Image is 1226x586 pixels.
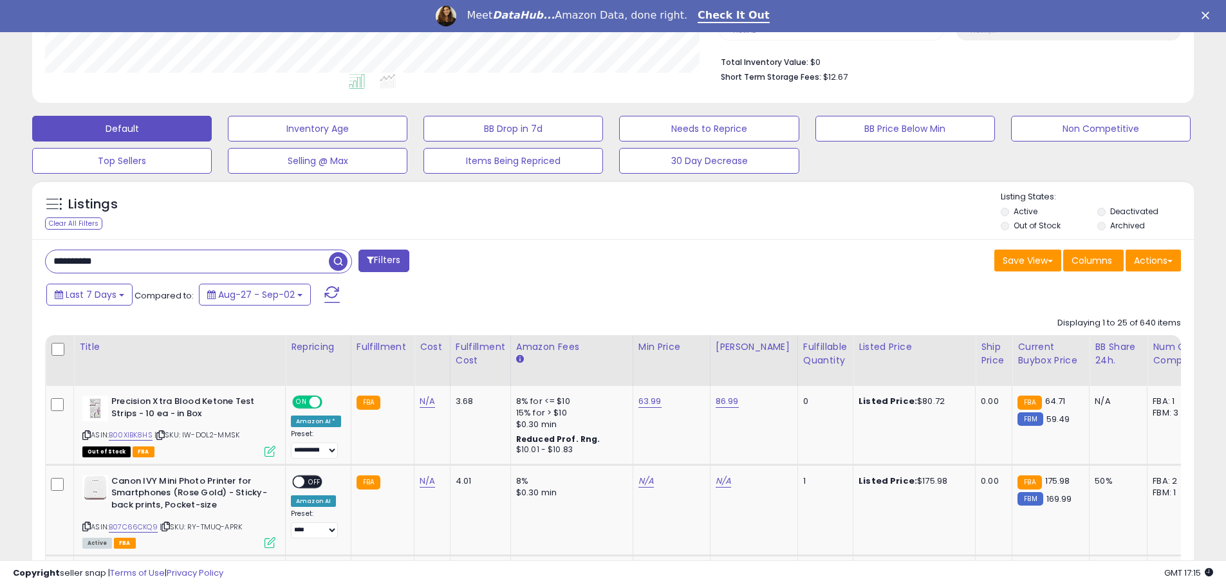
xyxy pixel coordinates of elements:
span: 59.49 [1046,413,1070,425]
label: Out of Stock [1014,220,1061,231]
div: 0.00 [981,475,1002,487]
div: N/A [1095,396,1137,407]
span: 2025-09-10 17:15 GMT [1164,567,1213,579]
div: [PERSON_NAME] [716,340,792,354]
div: Fulfillment Cost [456,340,505,367]
div: 8% for <= $10 [516,396,623,407]
div: 4.01 [456,475,501,487]
button: Default [32,116,212,142]
div: $175.98 [859,475,965,487]
div: Cost [420,340,445,354]
div: Close [1202,12,1214,19]
button: Top Sellers [32,148,212,174]
div: Ship Price [981,340,1007,367]
div: 3.68 [456,396,501,407]
small: FBA [1017,396,1041,410]
span: | SKU: IW-DOL2-MMSK [154,430,239,440]
div: $80.72 [859,396,965,407]
a: 63.99 [638,395,662,408]
div: BB Share 24h. [1095,340,1142,367]
small: Amazon Fees. [516,354,524,365]
a: Terms of Use [110,567,165,579]
button: Non Competitive [1011,116,1191,142]
div: Num of Comp. [1153,340,1200,367]
div: 0.00 [981,396,1002,407]
a: N/A [420,475,435,488]
b: Total Inventory Value: [721,57,808,68]
h5: Listings [68,196,118,214]
b: Reduced Prof. Rng. [516,434,600,444]
b: Canon IVY Mini Photo Printer for Smartphones (Rose Gold) - Sticky-back prints, Pocket-size [111,475,268,515]
button: Last 7 Days [46,284,133,306]
a: N/A [716,475,731,488]
div: Fulfillment [357,340,409,354]
button: Aug-27 - Sep-02 [199,284,311,306]
img: 31alwglabbL._SL40_.jpg [82,396,108,421]
button: Selling @ Max [228,148,407,174]
span: | SKU: RY-TMUQ-APRK [160,522,242,532]
div: FBA: 1 [1153,396,1195,407]
div: Meet Amazon Data, done right. [467,9,687,22]
span: $12.67 [823,71,848,83]
span: FBA [114,538,136,549]
span: 64.71 [1045,395,1066,407]
button: Items Being Repriced [423,148,603,174]
button: Filters [358,250,409,272]
div: 8% [516,475,623,487]
img: Profile image for Georgie [436,6,456,26]
button: Columns [1063,250,1124,271]
div: $10.01 - $10.83 [516,444,623,455]
div: Amazon Fees [516,340,627,354]
span: Aug-27 - Sep-02 [218,288,295,301]
span: Compared to: [135,289,194,302]
div: Preset: [291,430,341,459]
div: $0.30 min [516,419,623,430]
a: N/A [420,395,435,408]
small: FBA [357,396,380,410]
span: All listings currently available for purchase on Amazon [82,538,112,549]
small: FBA [357,475,380,490]
span: ON [293,397,310,408]
div: FBM: 3 [1153,407,1195,419]
button: Actions [1126,250,1181,271]
b: Short Term Storage Fees: [721,71,821,82]
div: FBA: 2 [1153,475,1195,487]
div: $0.30 min [516,487,623,499]
small: FBA [1017,475,1041,490]
a: 86.99 [716,395,739,408]
div: Displaying 1 to 25 of 640 items [1057,317,1181,329]
div: 1 [803,475,843,487]
div: Clear All Filters [45,217,102,230]
div: Title [79,340,280,354]
a: Privacy Policy [167,567,223,579]
span: Columns [1072,254,1112,267]
div: Preset: [291,509,341,538]
button: BB Drop in 7d [423,116,603,142]
div: ASIN: [82,396,275,455]
span: 175.98 [1045,475,1070,487]
a: B07C66CKQ9 [109,522,158,533]
button: BB Price Below Min [815,116,995,142]
li: $0 [721,53,1171,69]
label: Active [1014,206,1037,217]
div: 50% [1095,475,1137,487]
button: Inventory Age [228,116,407,142]
div: Amazon AI * [291,416,341,427]
b: Listed Price: [859,475,917,487]
span: 169.99 [1046,493,1072,505]
span: OFF [320,397,341,408]
b: Precision Xtra Blood Ketone Test Strips - 10 ea - in Box [111,396,268,423]
strong: Copyright [13,567,60,579]
div: Fulfillable Quantity [803,340,848,367]
small: FBM [1017,492,1043,506]
div: ASIN: [82,475,275,547]
div: Repricing [291,340,346,354]
a: Check It Out [698,9,770,23]
div: 15% for > $10 [516,407,623,419]
label: Deactivated [1110,206,1158,217]
img: 31ejkQUlyKL._SL40_.jpg [82,475,108,501]
a: N/A [638,475,654,488]
div: Min Price [638,340,705,354]
div: FBM: 1 [1153,487,1195,499]
span: OFF [304,476,325,487]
